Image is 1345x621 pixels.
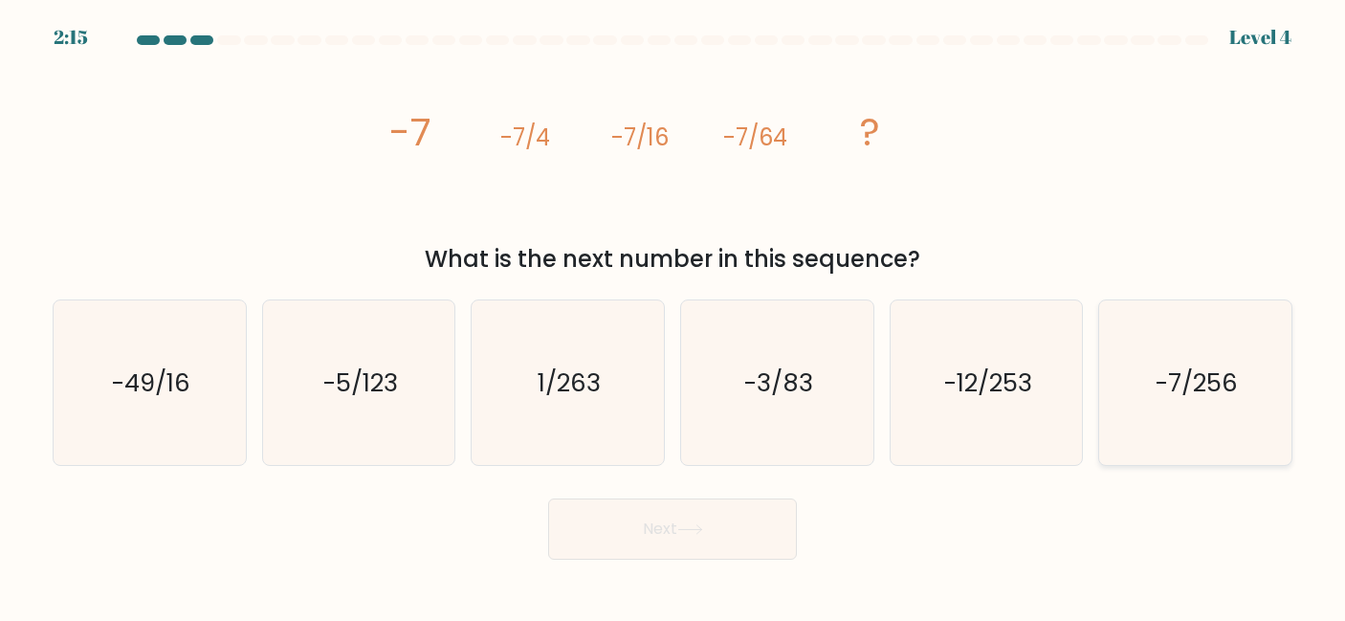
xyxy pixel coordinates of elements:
[389,105,431,159] tspan: -7
[944,366,1032,400] text: -12/253
[1229,23,1291,52] div: Level 4
[323,366,398,400] text: -5/123
[64,242,1281,277] div: What is the next number in this sequence?
[860,105,880,159] tspan: ?
[112,366,190,400] text: -49/16
[500,122,550,153] tspan: -7/4
[538,366,601,400] text: 1/263
[744,366,813,400] text: -3/83
[723,122,787,153] tspan: -7/64
[1156,366,1238,400] text: -7/256
[611,122,669,153] tspan: -7/16
[54,23,88,52] div: 2:15
[548,499,797,560] button: Next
